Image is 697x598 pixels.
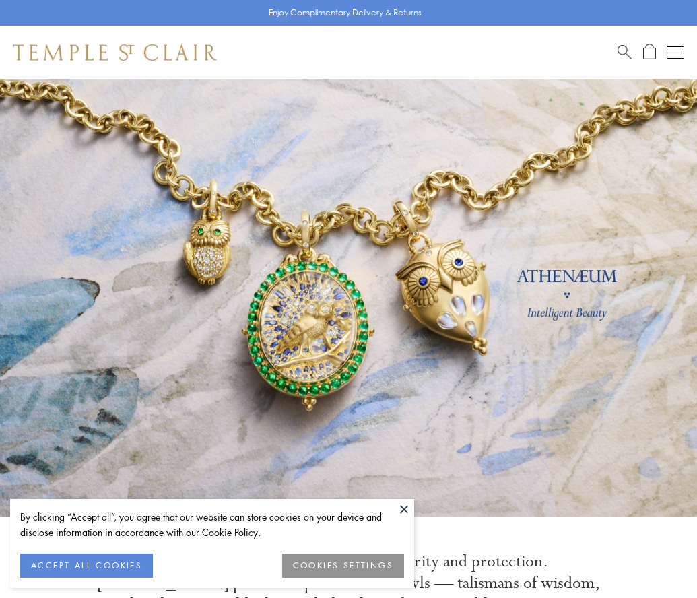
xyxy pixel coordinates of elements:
[269,6,422,20] p: Enjoy Complimentary Delivery & Returns
[13,44,217,61] img: Temple St. Clair
[282,554,404,578] button: COOKIES SETTINGS
[20,509,404,540] div: By clicking “Accept all”, you agree that our website can store cookies on your device and disclos...
[618,44,632,61] a: Search
[20,554,153,578] button: ACCEPT ALL COOKIES
[667,44,684,61] button: Open navigation
[643,44,656,61] a: Open Shopping Bag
